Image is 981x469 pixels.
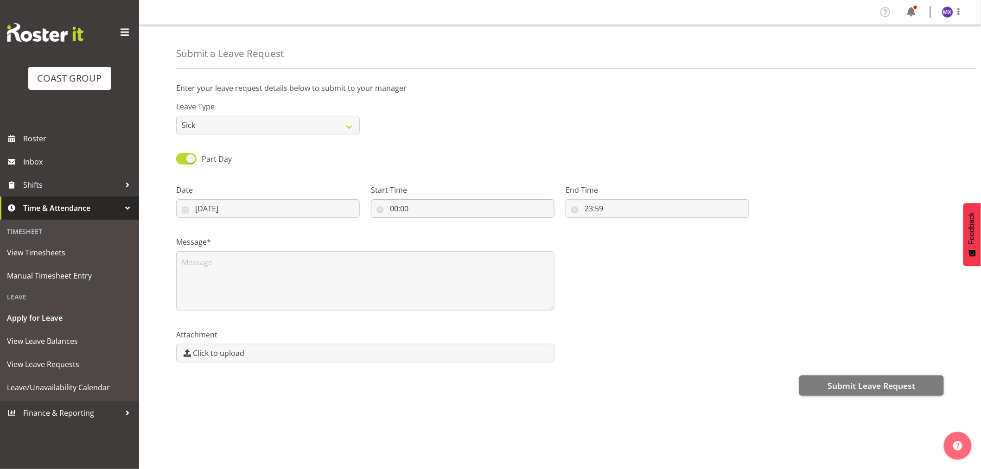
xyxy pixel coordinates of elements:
span: Shifts [23,178,121,192]
label: Start Time [371,184,554,196]
label: Date [176,184,360,196]
a: Leave/Unavailability Calendar [2,376,137,399]
span: Apply for Leave [7,311,132,325]
span: Click to upload [193,348,244,359]
label: End Time [566,184,749,196]
label: Message* [176,236,554,247]
button: Submit Leave Request [799,375,944,396]
div: Timesheet [2,222,137,241]
span: View Timesheets [7,246,132,260]
span: View Leave Requests [7,357,132,371]
span: Manual Timesheet Entry [7,269,132,283]
label: Attachment [176,329,554,340]
a: View Timesheets [2,241,137,264]
div: COAST GROUP [38,71,102,85]
img: Rosterit website logo [7,23,83,42]
img: michelle-xiang8229.jpg [942,6,953,18]
div: Leave [2,287,137,306]
a: Apply for Leave [2,306,137,330]
span: Inbox [23,155,134,169]
a: View Leave Requests [2,353,137,376]
label: Leave Type [176,101,360,112]
img: help-xxl-2.png [953,441,962,450]
span: Roster [23,132,134,146]
span: Finance & Reporting [23,406,121,420]
span: Time & Attendance [23,201,121,215]
span: Leave/Unavailability Calendar [7,380,132,394]
button: Feedback - Show survey [963,203,981,266]
span: Submit Leave Request [828,380,915,392]
input: Click to select... [176,199,360,218]
a: Manual Timesheet Entry [2,264,137,287]
input: Click to select... [566,199,749,218]
span: Part Day [202,154,232,164]
span: View Leave Balances [7,334,132,348]
input: Click to select... [371,199,554,218]
h4: Submit a Leave Request [176,48,284,59]
a: View Leave Balances [2,330,137,353]
span: Feedback [968,212,976,245]
p: Enter your leave request details below to submit to your manager [176,82,944,94]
